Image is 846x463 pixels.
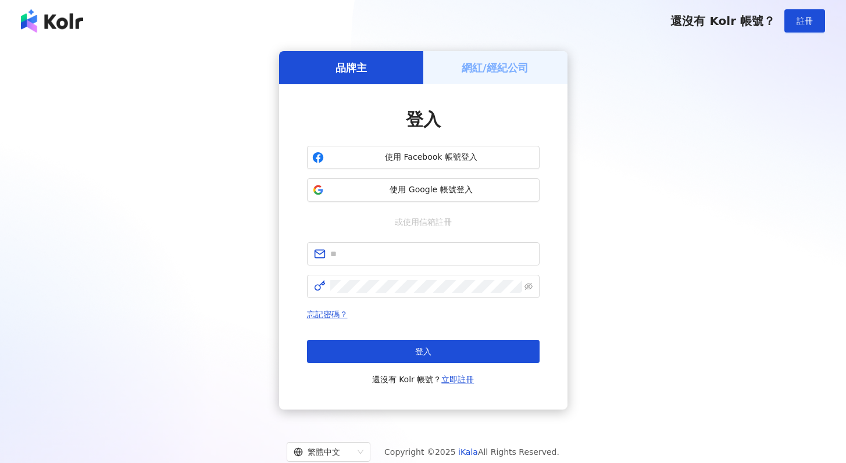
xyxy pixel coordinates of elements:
img: logo [21,9,83,33]
span: 還沒有 Kolr 帳號？ [372,372,474,386]
span: 使用 Google 帳號登入 [329,184,534,196]
span: 還沒有 Kolr 帳號？ [670,14,775,28]
button: 使用 Google 帳號登入 [307,178,540,202]
span: 註冊 [797,16,813,26]
a: 忘記密碼？ [307,310,348,319]
span: 登入 [406,109,441,130]
h5: 品牌主 [335,60,367,75]
h5: 網紅/經紀公司 [462,60,529,75]
span: 登入 [415,347,431,356]
div: 繁體中文 [294,443,353,461]
a: iKala [458,447,478,457]
span: 使用 Facebook 帳號登入 [329,152,534,163]
button: 註冊 [784,9,825,33]
span: eye-invisible [524,282,533,290]
button: 使用 Facebook 帳號登入 [307,146,540,169]
a: 立即註冊 [441,375,474,384]
span: Copyright © 2025 All Rights Reserved. [384,445,559,459]
button: 登入 [307,340,540,363]
span: 或使用信箱註冊 [387,216,460,228]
